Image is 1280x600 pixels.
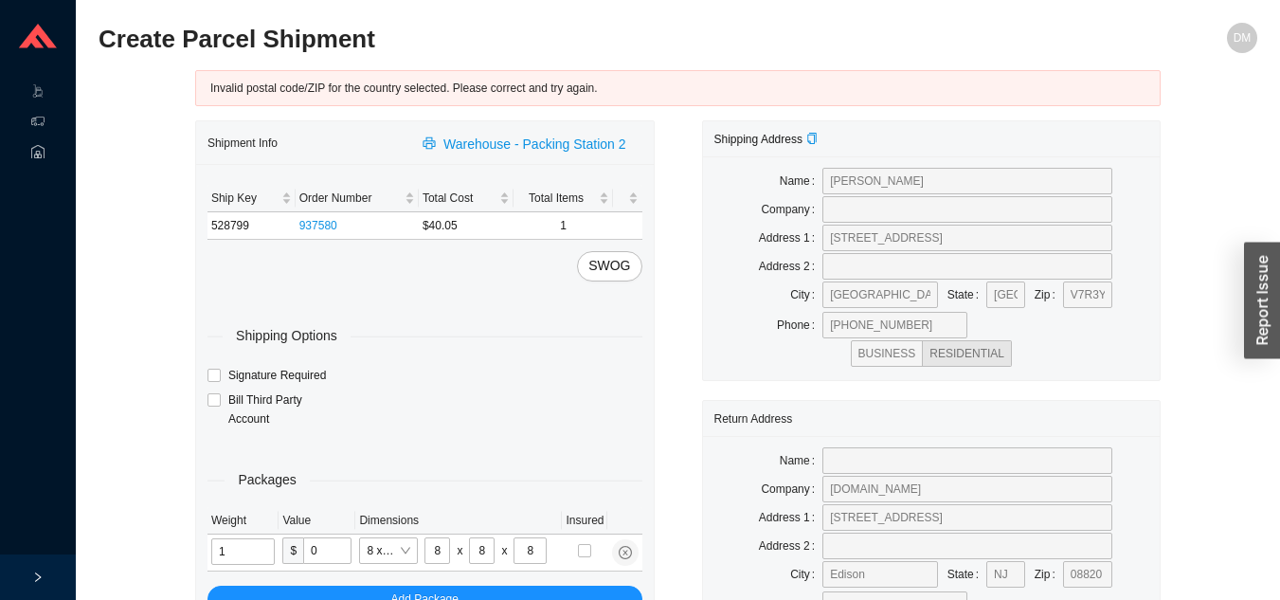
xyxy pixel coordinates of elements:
input: H [514,537,547,564]
span: Total Cost [423,189,496,208]
span: Order Number [299,189,401,208]
h2: Create Parcel Shipment [99,23,967,56]
button: SWOG [577,251,641,282]
span: printer [423,136,440,152]
td: 1 [514,212,614,240]
span: Warehouse - Packing Station 2 [443,134,625,155]
div: Shipment Info [207,125,411,160]
th: Value [279,507,355,535]
div: Invalid postal code/ZIP for the country selected. Please correct and try again. [210,79,1145,98]
label: Name [780,168,822,194]
button: close-circle [612,539,639,566]
label: State [947,282,986,308]
label: State [947,561,986,588]
span: $ [282,537,303,564]
th: Weight [207,507,279,535]
label: Address 1 [759,225,822,251]
label: City [790,282,822,308]
div: x [501,541,507,560]
label: Zip [1035,282,1063,308]
span: right [32,572,44,583]
span: Total Items [517,189,596,208]
span: BUSINESS [858,347,916,360]
label: Address 1 [759,504,822,531]
input: L [424,537,450,564]
span: DM [1234,23,1252,53]
span: Shipping Options [223,325,351,347]
span: 8 x 8 x 8 [367,538,410,563]
label: Address 2 [759,253,822,280]
th: undefined sortable [613,185,641,212]
span: Packages [225,469,309,491]
input: W [469,537,495,564]
th: Total Cost sortable [419,185,514,212]
span: Signature Required [221,366,334,385]
div: Copy [806,130,818,149]
th: Dimensions [355,507,562,535]
span: copy [806,133,818,144]
span: SWOG [588,255,630,277]
label: Phone [777,312,822,338]
label: Company [761,196,822,223]
div: Return Address [714,401,1149,436]
th: Ship Key sortable [207,185,296,212]
span: Ship Key [211,189,278,208]
td: $40.05 [419,212,514,240]
td: 528799 [207,212,296,240]
a: 937580 [299,219,337,232]
label: Zip [1035,561,1063,588]
div: x [457,541,462,560]
label: Company [761,476,822,502]
th: Insured [562,507,607,535]
label: Name [780,447,822,474]
span: Shipping Address [714,133,818,146]
label: Address 2 [759,533,822,559]
th: Order Number sortable [296,185,419,212]
label: City [790,561,822,588]
span: RESIDENTIAL [929,347,1004,360]
button: printerWarehouse - Packing Station 2 [411,130,641,156]
span: Bill Third Party Account [221,391,346,428]
th: Total Items sortable [514,185,614,212]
